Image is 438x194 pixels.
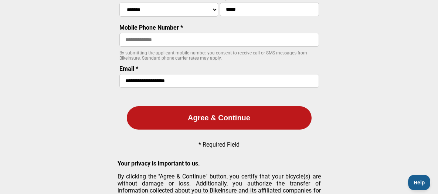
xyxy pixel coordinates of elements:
[119,65,138,72] label: Email *
[119,50,319,61] p: By submitting the applicant mobile number, you consent to receive call or SMS messages from BikeI...
[408,175,431,190] iframe: Toggle Customer Support
[119,24,183,31] label: Mobile Phone Number *
[127,106,312,130] button: Agree & Continue
[118,160,200,167] strong: Your privacy is important to us.
[198,141,240,148] p: * Required Field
